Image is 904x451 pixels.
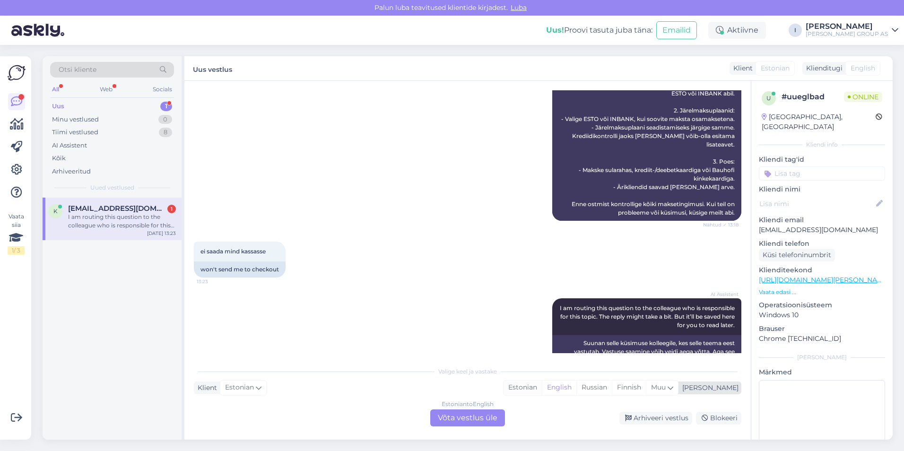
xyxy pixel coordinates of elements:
div: 0 [158,115,172,124]
span: k [53,208,58,215]
div: [PERSON_NAME] [759,353,885,362]
span: Luba [508,3,530,12]
p: Kliendi nimi [759,184,885,194]
span: English [851,63,875,73]
span: Otsi kliente [59,65,96,75]
div: English [542,381,576,395]
div: won't send me to checkout [194,261,286,278]
div: Finnish [612,381,646,395]
img: Askly Logo [8,64,26,82]
div: Minu vestlused [52,115,99,124]
div: Klienditugi [802,63,843,73]
div: Uus [52,102,64,111]
div: [PERSON_NAME] GROUP AS [806,30,888,38]
a: [PERSON_NAME][PERSON_NAME] GROUP AS [806,23,898,38]
span: ei saada mind kassasse [200,248,266,255]
div: Estonian [504,381,542,395]
p: Kliendi telefon [759,239,885,249]
div: All [50,83,61,95]
p: Klienditeekond [759,265,885,275]
div: 8 [159,128,172,137]
label: Uus vestlus [193,62,232,75]
div: Bauhofist ostes saate [PERSON_NAME] valida makseviisi. 1. Veebipood: - Lisage tooted ostukorvi ja... [552,26,741,221]
div: Web [98,83,114,95]
div: Võta vestlus üle [430,409,505,426]
div: Kliendi info [759,140,885,149]
p: Chrome [TECHNICAL_ID] [759,334,885,344]
p: Vaata edasi ... [759,288,885,296]
div: Klient [730,63,753,73]
div: Klient [194,383,217,393]
div: Suunan selle küsimuse kolleegile, kes selle teema eest vastutab. Vastuse saamine võib veidi aega ... [552,335,741,368]
div: [GEOGRAPHIC_DATA], [GEOGRAPHIC_DATA] [762,112,876,132]
div: Socials [151,83,174,95]
p: Operatsioonisüsteem [759,300,885,310]
span: Muu [651,383,666,391]
div: [PERSON_NAME] [678,383,739,393]
div: Kõik [52,154,66,163]
input: Lisa tag [759,166,885,181]
button: Emailid [656,21,697,39]
div: 1 / 3 [8,246,25,255]
div: I am routing this question to the colleague who is responsible for this topic. The reply might ta... [68,213,176,230]
div: Aktiivne [708,22,766,39]
p: Kliendi email [759,215,885,225]
div: [PERSON_NAME] [806,23,888,30]
p: Kliendi tag'id [759,155,885,165]
div: 1 [167,205,176,213]
p: Märkmed [759,367,885,377]
span: AI Assistent [703,291,739,298]
b: Uus! [546,26,564,35]
a: [URL][DOMAIN_NAME][PERSON_NAME] [759,276,889,284]
div: Vaata siia [8,212,25,255]
span: Nähtud ✓ 13:18 [703,221,739,228]
div: AI Assistent [52,141,87,150]
span: Estonian [761,63,790,73]
div: Valige keel ja vastake [194,367,741,376]
span: karulind@gmail.com [68,204,166,213]
div: Estonian to English [442,400,494,408]
span: 13:23 [197,278,232,285]
span: Online [844,92,882,102]
div: Proovi tasuta juba täna: [546,25,652,36]
div: Arhiveeri vestlus [619,412,692,425]
p: [EMAIL_ADDRESS][DOMAIN_NAME] [759,225,885,235]
span: u [766,95,771,102]
div: 1 [160,102,172,111]
div: [DATE] 13:23 [147,230,176,237]
div: # uueglbad [782,91,844,103]
span: I am routing this question to the colleague who is responsible for this topic. The reply might ta... [560,304,736,329]
div: I [789,24,802,37]
div: Küsi telefoninumbrit [759,249,835,261]
span: Uued vestlused [90,183,134,192]
div: Russian [576,381,612,395]
div: Arhiveeritud [52,167,91,176]
span: Estonian [225,382,254,393]
p: Brauser [759,324,885,334]
p: Windows 10 [759,310,885,320]
div: Tiimi vestlused [52,128,98,137]
input: Lisa nimi [759,199,874,209]
div: Blokeeri [696,412,741,425]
